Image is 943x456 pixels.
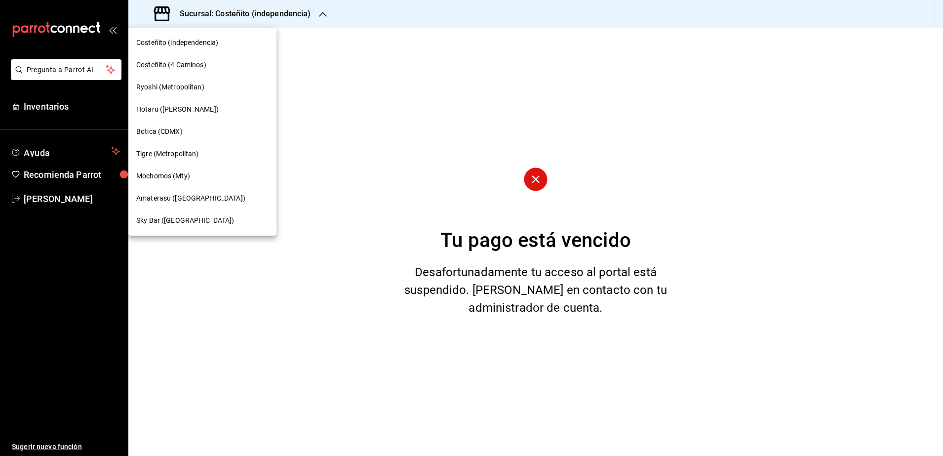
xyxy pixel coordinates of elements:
div: Hotaru ([PERSON_NAME]) [128,98,276,121]
div: Tigre (Metropolitan) [128,143,276,165]
div: Amaterasu ([GEOGRAPHIC_DATA]) [128,187,276,209]
div: Sky Bar ([GEOGRAPHIC_DATA]) [128,209,276,232]
div: Mochomos (Mty) [128,165,276,187]
div: Ryoshi (Metropolitan) [128,76,276,98]
div: Costeñito (4 Caminos) [128,54,276,76]
span: Costeñito (4 Caminos) [136,60,206,70]
div: Botica (CDMX) [128,121,276,143]
span: Ryoshi (Metropolitan) [136,82,204,92]
span: Hotaru ([PERSON_NAME]) [136,104,219,115]
span: Mochomos (Mty) [136,171,190,181]
span: Amaterasu ([GEOGRAPHIC_DATA]) [136,193,245,204]
span: Botica (CDMX) [136,126,183,137]
span: Sky Bar ([GEOGRAPHIC_DATA]) [136,215,235,226]
span: Costeñito (independencia) [136,38,218,48]
div: Costeñito (independencia) [128,32,276,54]
span: Tigre (Metropolitan) [136,149,199,159]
